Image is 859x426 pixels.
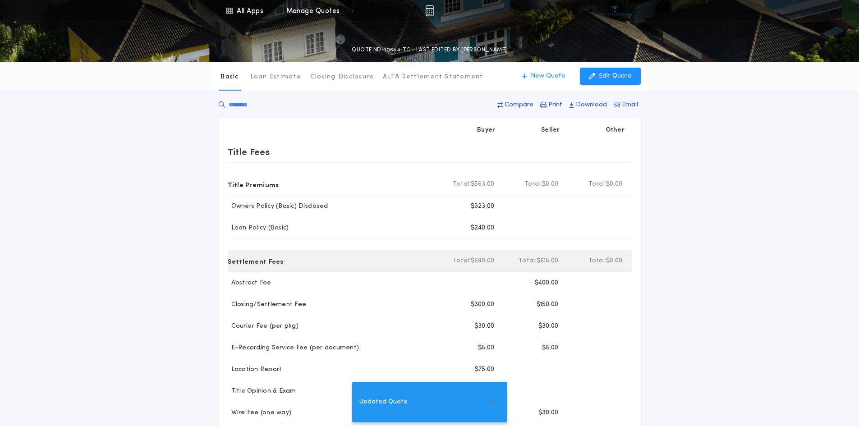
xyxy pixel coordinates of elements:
p: ALTA Settlement Statement [383,73,483,82]
p: $240.00 [471,224,495,233]
p: Closing Disclosure [310,73,374,82]
p: Location Report [228,365,282,374]
p: $300.00 [471,300,495,309]
p: E-Recording Service Fee (per document) [228,344,359,353]
p: Other [605,126,624,135]
p: $5.00 [542,344,558,353]
p: Email [622,101,638,110]
button: Download [566,97,610,113]
p: Courier Fee (per pkg) [228,322,299,331]
p: New Quote [531,72,565,81]
p: Title Premiums [228,177,279,192]
p: $323.00 [471,202,495,211]
button: Edit Quote [580,68,641,85]
p: Basic [220,73,239,82]
p: Loan Policy (Basic) [228,224,289,233]
p: Title Fees [228,145,270,159]
b: Total: [588,257,606,266]
b: Total: [524,180,542,189]
button: Compare [495,97,536,113]
img: img [425,5,434,16]
span: $563.00 [471,180,495,189]
p: $30.00 [538,322,559,331]
p: Edit Quote [599,72,632,81]
span: $615.00 [537,257,559,266]
button: New Quote [513,68,574,85]
p: Closing/Settlement Fee [228,300,307,309]
button: Print [537,97,565,113]
span: $0.00 [606,180,622,189]
span: $0.00 [542,180,558,189]
p: $75.00 [475,365,495,374]
p: Seller [541,126,560,135]
p: Owners Policy (Basic) Disclosed [228,202,328,211]
p: $400.00 [535,279,559,288]
b: Total: [453,257,471,266]
p: Print [548,101,562,110]
p: Buyer [477,126,495,135]
p: Loan Estimate [250,73,301,82]
p: Compare [505,101,533,110]
p: $5.00 [478,344,494,353]
p: QUOTE ND-10654-TC - LAST EDITED BY [PERSON_NAME] [352,46,507,55]
p: Abstract Fee [228,279,271,288]
span: $0.00 [606,257,622,266]
button: Email [611,97,641,113]
p: $150.00 [537,300,559,309]
p: $30.00 [474,322,495,331]
b: Total: [519,257,537,266]
span: Updated Quote [359,397,408,407]
b: Total: [453,180,471,189]
img: vs-icon [598,6,632,15]
b: Total: [588,180,606,189]
span: $590.00 [471,257,495,266]
p: Download [576,101,607,110]
p: Settlement Fees [228,254,284,268]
